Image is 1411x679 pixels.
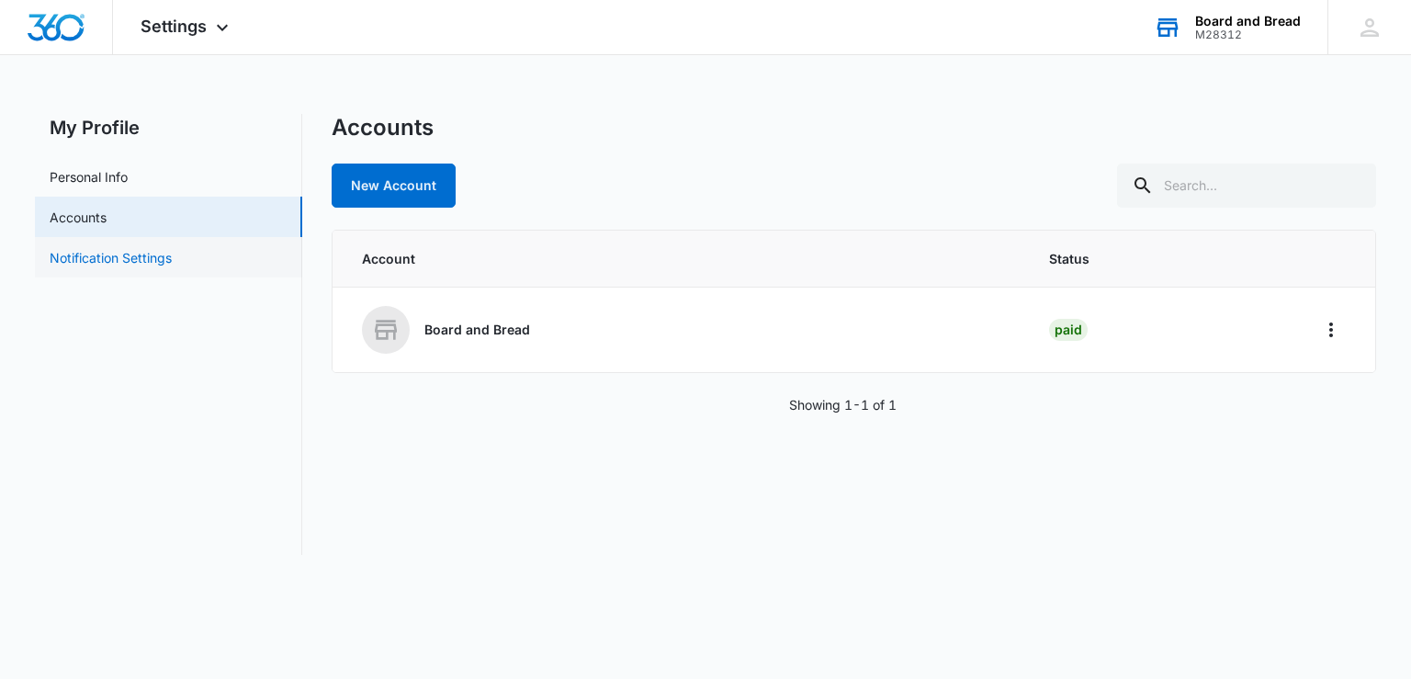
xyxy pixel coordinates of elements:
[141,17,207,36] span: Settings
[332,164,456,208] a: New Account
[50,248,172,267] a: Notification Settings
[1049,319,1088,341] div: Paid
[332,114,434,141] h1: Accounts
[1316,315,1346,345] button: Home
[362,249,1004,268] span: Account
[1195,14,1301,28] div: account name
[35,114,302,141] h2: My Profile
[1117,164,1376,208] input: Search...
[1049,249,1272,268] span: Status
[50,167,128,187] a: Personal Info
[424,321,530,339] p: Board and Bread
[50,208,107,227] a: Accounts
[1195,28,1301,41] div: account id
[789,395,897,414] p: Showing 1-1 of 1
